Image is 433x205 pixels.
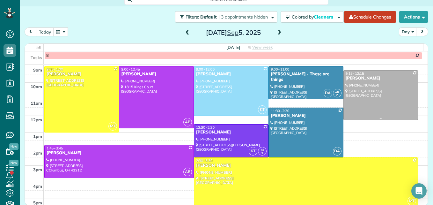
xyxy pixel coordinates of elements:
[252,45,273,50] span: View week
[196,130,267,135] div: [PERSON_NAME]
[196,67,215,72] span: 9:00 - 12:00
[47,146,63,150] span: 1:45 - 3:45
[292,14,335,20] span: Colored by
[183,118,192,126] span: AB
[399,27,417,36] button: Day
[36,27,54,36] button: today
[399,11,428,23] button: Actions
[46,150,192,156] div: [PERSON_NAME]
[33,167,42,172] span: 3pm
[335,90,339,94] span: AB
[346,71,364,76] span: 9:15 - 12:15
[175,11,277,23] button: Filters: Default | 3 appointments hidden
[333,147,341,156] span: DA
[281,11,344,23] button: Colored byCleaners
[249,147,257,156] span: KT
[270,72,341,82] div: [PERSON_NAME] - These are things
[227,28,239,36] span: Sep
[416,27,428,36] button: next
[200,14,217,20] span: Default
[196,158,213,163] span: 2:30 - 5:30
[344,11,396,23] a: Schedule Changes
[25,27,37,36] button: prev
[33,184,42,189] span: 4pm
[258,105,267,114] span: KT
[314,14,334,20] span: Cleaners
[33,67,42,72] span: 9am
[194,29,273,36] h2: [DATE] 5, 2025
[183,168,192,176] span: AB
[270,113,341,118] div: [PERSON_NAME]
[47,67,63,72] span: 9:00 - 1:00
[108,122,117,131] span: MT
[46,72,117,77] div: [PERSON_NAME]
[31,84,42,89] span: 10am
[33,134,42,139] span: 1pm
[172,11,277,23] a: Filters: Default | 3 appointments hidden
[46,53,49,58] span: 8
[226,45,240,50] span: [DATE]
[31,101,42,106] span: 11am
[324,89,332,97] span: DA
[196,72,267,77] div: [PERSON_NAME]
[33,150,42,156] span: 2pm
[31,117,42,122] span: 12pm
[186,14,199,20] span: Filters:
[121,72,192,77] div: [PERSON_NAME]
[258,150,266,156] small: 2
[9,143,18,150] span: New
[345,76,416,81] div: [PERSON_NAME]
[218,14,268,20] span: | 3 appointments hidden
[196,125,215,130] span: 12:30 - 2:30
[271,109,289,113] span: 11:30 - 2:30
[411,183,427,199] div: Open Intercom Messenger
[121,67,140,72] span: 9:00 - 12:45
[261,148,264,152] span: AB
[196,163,416,168] div: [PERSON_NAME]
[271,67,289,72] span: 9:00 - 11:00
[333,92,341,98] small: 2
[9,160,18,166] span: New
